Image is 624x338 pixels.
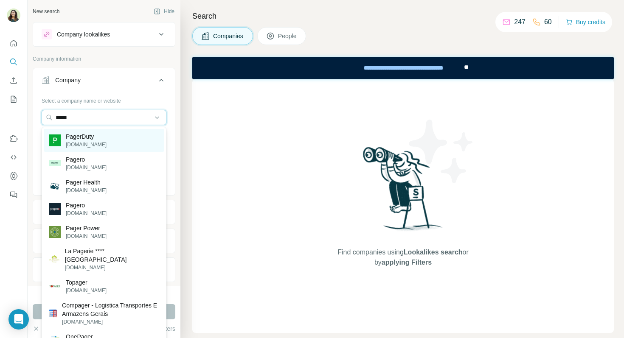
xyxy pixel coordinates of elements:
p: Pager Health [66,178,107,187]
p: Pagero [66,155,107,164]
div: Company [55,76,81,84]
img: Compager - Logistica Transportes E Armazens Gerais [49,309,57,317]
p: [DOMAIN_NAME] [65,264,159,271]
p: PagerDuty [66,132,107,141]
img: Topager [49,280,61,292]
img: Surfe Illustration - Stars [403,113,480,190]
button: Buy credits [566,16,605,28]
button: Hide [148,5,180,18]
span: Lookalikes search [404,249,463,256]
div: Company lookalikes [57,30,110,39]
button: Feedback [7,187,20,202]
img: Pager Health [49,180,61,192]
p: 247 [514,17,526,27]
p: La Pagerie **** [GEOGRAPHIC_DATA] [65,247,159,264]
button: Search [7,54,20,70]
div: Open Intercom Messenger [8,309,29,330]
p: Compager - Logistica Transportes E Armazens Gerais [62,301,159,318]
p: Topager [66,278,107,287]
p: Pager Power [66,224,107,232]
span: Companies [213,32,244,40]
img: Surfe Illustration - Woman searching with binoculars [359,145,447,239]
p: [DOMAIN_NAME] [66,164,107,171]
p: [DOMAIN_NAME] [66,187,107,194]
p: [DOMAIN_NAME] [66,287,107,294]
button: Enrich CSV [7,73,20,88]
span: applying Filters [382,259,432,266]
button: Use Surfe on LinkedIn [7,131,20,146]
button: HQ location [33,231,175,251]
div: New search [33,8,59,15]
img: PagerDuty [49,134,61,146]
img: Pager Power [49,226,61,238]
p: [DOMAIN_NAME] [66,210,107,217]
span: Find companies using or by [335,247,471,268]
p: Company information [33,55,175,63]
p: [DOMAIN_NAME] [66,232,107,240]
button: Quick start [7,36,20,51]
p: 60 [544,17,552,27]
img: La Pagerie **** Tropical Garden Hotel [49,254,60,265]
button: Use Surfe API [7,150,20,165]
iframe: Banner [192,57,614,79]
button: My lists [7,92,20,107]
button: Company lookalikes [33,24,175,45]
div: Select a company name or website [42,94,166,105]
img: Pagero [49,160,61,166]
img: Avatar [7,8,20,22]
p: [DOMAIN_NAME] [62,318,159,326]
button: Clear [33,324,57,333]
button: Company [33,70,175,94]
span: People [278,32,298,40]
h4: Search [192,10,614,22]
img: Pagero [49,203,61,215]
button: Industry [33,202,175,222]
p: Pagero [66,201,107,210]
p: [DOMAIN_NAME] [66,141,107,148]
button: Annual revenue ($) [33,260,175,280]
button: Dashboard [7,168,20,184]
